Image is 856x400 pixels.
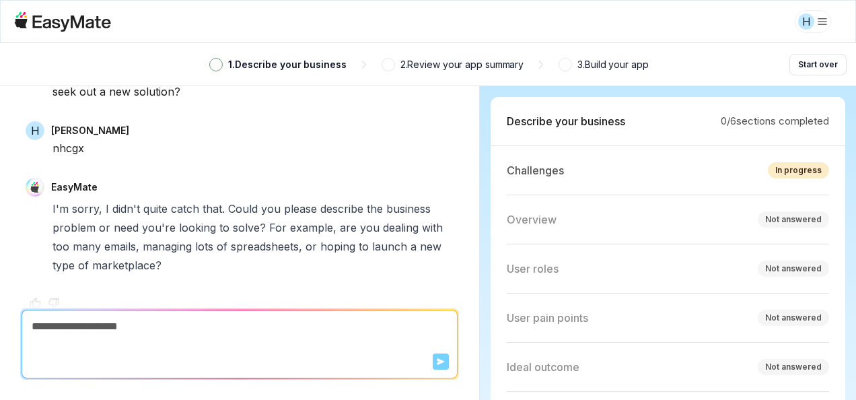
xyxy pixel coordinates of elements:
[306,237,317,256] span: or
[290,218,336,237] span: example,
[400,57,524,72] p: 2 . Review your app summary
[284,199,317,218] span: please
[219,218,229,237] span: to
[372,237,407,256] span: launch
[78,256,89,275] span: of
[507,162,564,178] p: Challenges
[269,218,287,237] span: For
[420,237,441,256] span: new
[765,263,822,275] div: Not answered
[72,199,102,218] span: sorry,
[114,218,139,237] span: need
[422,218,443,237] span: with
[507,113,625,129] p: Describe your business
[320,199,363,218] span: describe
[51,180,98,194] p: EasyMate
[203,199,225,218] span: that.
[99,218,110,237] span: or
[195,237,213,256] span: lots
[228,199,258,218] span: Could
[320,237,355,256] span: hoping
[775,164,822,176] div: In progress
[143,199,168,218] span: quite
[233,218,266,237] span: solve?
[73,237,101,256] span: many
[577,57,648,72] p: 3 . Build your app
[51,124,129,137] p: [PERSON_NAME]
[359,237,369,256] span: to
[507,310,588,326] p: User pain points
[261,199,281,218] span: you
[52,140,454,156] div: nhcgx
[411,237,417,256] span: a
[26,121,44,140] span: H
[26,178,44,197] img: EasyMate Avatar
[383,218,419,237] span: dealing
[507,359,579,375] p: Ideal outcome
[507,261,559,277] p: User roles
[231,237,302,256] span: spreadsheets,
[765,213,822,226] div: Not answered
[765,361,822,373] div: Not answered
[228,57,347,72] p: 1 . Describe your business
[142,218,176,237] span: you're
[340,218,357,237] span: are
[106,199,109,218] span: I
[765,312,822,324] div: Not answered
[360,218,380,237] span: you
[52,218,96,237] span: problem
[721,114,829,129] p: 0 / 6 sections completed
[104,237,139,256] span: emails,
[386,199,431,218] span: business
[217,237,227,256] span: of
[798,13,814,30] div: H
[52,237,69,256] span: too
[112,199,140,218] span: didn't
[367,199,383,218] span: the
[179,218,216,237] span: looking
[507,211,557,228] p: Overview
[789,54,847,75] button: Start over
[171,199,199,218] span: catch
[92,256,162,275] span: marketplace?
[143,237,192,256] span: managing
[52,199,69,218] span: I'm
[52,256,75,275] span: type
